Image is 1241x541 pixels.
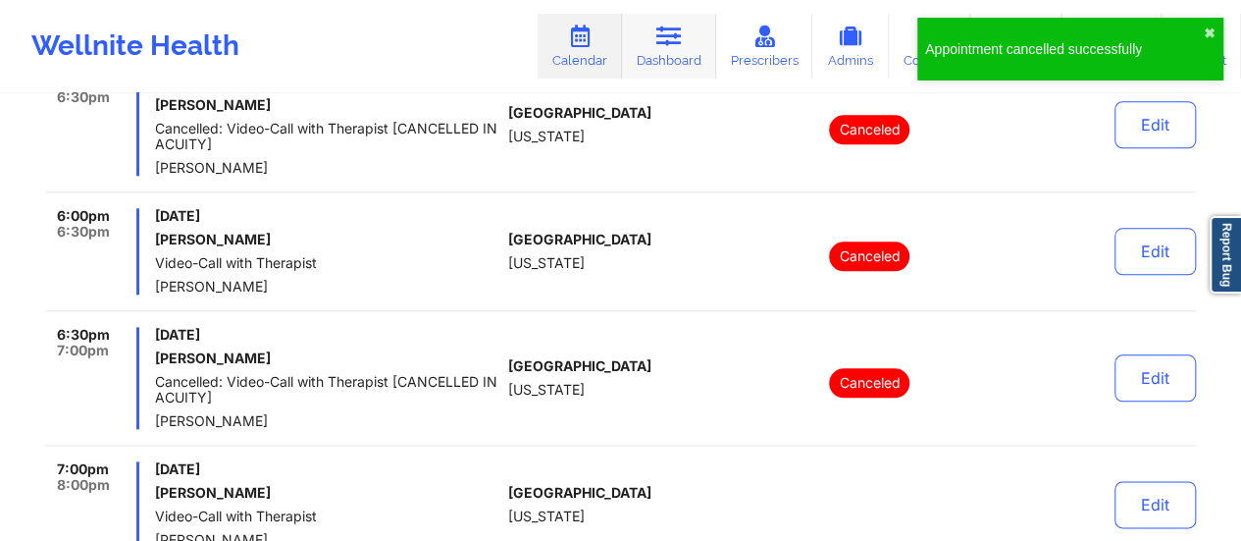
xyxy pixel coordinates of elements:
[812,14,889,79] a: Admins
[1210,216,1241,294] a: Report Bug
[155,121,499,152] span: Cancelled: Video-Call with Therapist [CANCELLED IN ACUITY]
[829,368,909,398] p: Canceled
[155,461,499,477] span: [DATE]
[622,14,716,79] a: Dashboard
[57,208,110,224] span: 6:00pm
[507,105,650,121] span: [GEOGRAPHIC_DATA]
[716,14,813,79] a: Prescribers
[155,327,499,343] span: [DATE]
[507,232,650,247] span: [GEOGRAPHIC_DATA]
[155,413,499,429] span: [PERSON_NAME]
[1114,354,1196,402] button: Edit
[155,208,499,224] span: [DATE]
[1114,101,1196,148] button: Edit
[57,461,109,477] span: 7:00pm
[155,255,499,271] span: Video-Call with Therapist
[507,358,650,374] span: [GEOGRAPHIC_DATA]
[57,343,109,358] span: 7:00pm
[1114,228,1196,275] button: Edit
[507,485,650,501] span: [GEOGRAPHIC_DATA]
[155,97,499,113] h6: [PERSON_NAME]
[829,242,909,271] p: Canceled
[1114,481,1196,528] button: Edit
[57,89,110,105] span: 6:30pm
[57,327,110,343] span: 6:30pm
[507,382,584,398] span: [US_STATE]
[1204,26,1215,41] button: close
[155,279,499,295] span: [PERSON_NAME]
[155,160,499,176] span: [PERSON_NAME]
[155,374,499,406] span: Cancelled: Video-Call with Therapist [CANCELLED IN ACUITY]
[507,509,584,524] span: [US_STATE]
[538,14,622,79] a: Calendar
[57,477,110,493] span: 8:00pm
[155,232,499,247] h6: [PERSON_NAME]
[155,485,499,501] h6: [PERSON_NAME]
[889,14,970,79] a: Coaches
[57,224,110,240] span: 6:30pm
[155,351,499,366] h6: [PERSON_NAME]
[507,129,584,144] span: [US_STATE]
[925,39,1204,59] div: Appointment cancelled successfully
[155,509,499,524] span: Video-Call with Therapist
[829,115,909,144] p: Canceled
[507,255,584,271] span: [US_STATE]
